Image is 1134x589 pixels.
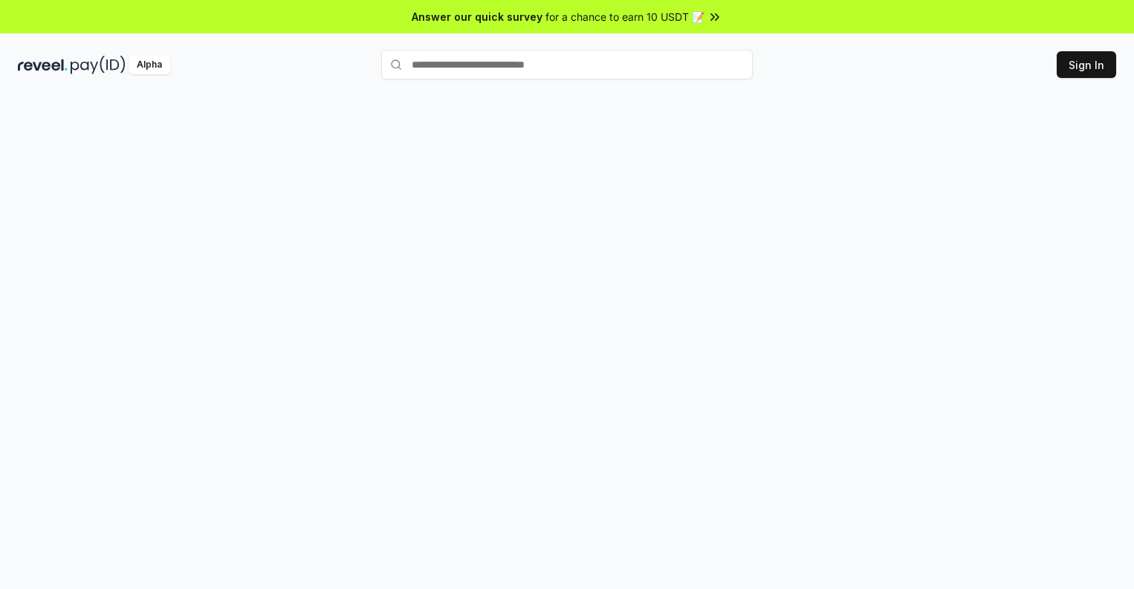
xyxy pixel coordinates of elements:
[545,9,704,25] span: for a chance to earn 10 USDT 📝
[412,9,542,25] span: Answer our quick survey
[71,56,126,74] img: pay_id
[129,56,170,74] div: Alpha
[1057,51,1116,78] button: Sign In
[18,56,68,74] img: reveel_dark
